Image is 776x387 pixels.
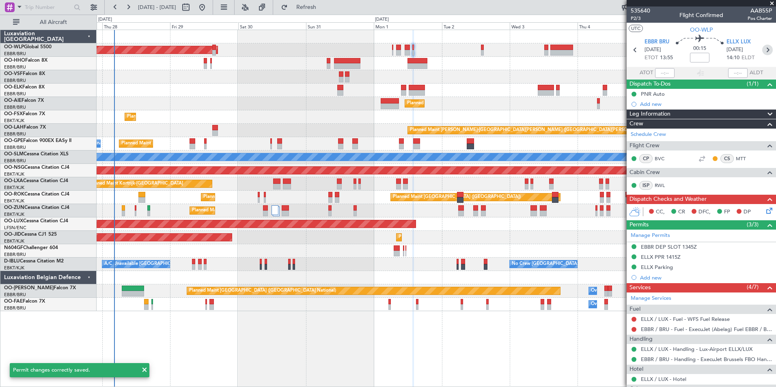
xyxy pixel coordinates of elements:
span: EBBR BRU [645,38,669,46]
a: Manage Permits [631,232,670,240]
span: OO-FSX [4,112,23,116]
span: Dispatch Checks and Weather [629,195,707,204]
span: OO-[PERSON_NAME] [4,286,54,290]
div: Add new [640,101,772,107]
span: All Aircraft [21,19,86,25]
span: OO-WLP [4,45,24,49]
div: ELLX Parking [641,264,673,271]
span: OO-JID [4,232,21,237]
span: OO-VSF [4,71,23,76]
div: Planned Maint Kortrijk-[GEOGRAPHIC_DATA] [88,178,183,190]
a: EBBR/BRU [4,292,26,298]
a: LFSN/ENC [4,225,26,231]
input: Trip Number [25,1,71,13]
div: Planned Maint [GEOGRAPHIC_DATA] ([GEOGRAPHIC_DATA]) [407,97,535,110]
a: EBBR/BRU [4,131,26,137]
span: N604GF [4,245,23,250]
div: Add new [640,274,772,281]
a: BVC [655,155,673,162]
a: RWL [655,182,673,189]
span: Flight Crew [629,141,660,150]
a: EBBR/BRU [4,77,26,84]
a: EBBR / BRU - Fuel - ExecuJet (Abelag) Fuel EBBR / BRU [641,326,772,333]
span: ALDT [750,69,763,77]
span: CR [678,208,685,216]
span: ETOT [645,54,658,62]
a: EBBR/BRU [4,158,26,164]
span: Dispatch To-Dos [629,80,670,89]
div: Fri 29 [170,22,238,30]
span: OO-FAE [4,299,23,304]
span: OO-AIE [4,98,22,103]
a: OO-SLMCessna Citation XLS [4,152,69,157]
span: 535640 [631,6,650,15]
div: Owner Melsbroek Air Base [591,285,646,297]
a: EBBR/BRU [4,51,26,57]
span: Cabin Crew [629,168,660,177]
span: DFC, [698,208,711,216]
span: CC, [656,208,665,216]
a: EBBR/BRU [4,144,26,150]
a: EBBR / BRU - Handling - ExecuJet Brussels FBO Handling Abelag [641,356,772,363]
a: EBBR/BRU [4,252,26,258]
span: ELDT [742,54,754,62]
div: CP [639,154,653,163]
a: EBKT/KJK [4,238,24,244]
button: All Aircraft [9,16,88,29]
button: UTC [629,25,643,32]
a: OO-NSGCessna Citation CJ4 [4,165,69,170]
a: EBKT/KJK [4,198,24,204]
div: Tue 2 [442,22,510,30]
div: CS [720,154,734,163]
div: No Crew [GEOGRAPHIC_DATA] ([GEOGRAPHIC_DATA] National) [512,258,648,270]
span: ELLX LUX [726,38,751,46]
span: Hotel [629,365,643,374]
a: OO-GPEFalcon 900EX EASy II [4,138,71,143]
div: Planned Maint [GEOGRAPHIC_DATA] ([GEOGRAPHIC_DATA] National) [189,285,336,297]
div: PNR Auto [641,90,665,97]
span: Leg Information [629,110,670,119]
a: EBKT/KJK [4,118,24,124]
a: OO-FAEFalcon 7X [4,299,45,304]
span: Crew [629,119,643,129]
div: Planned Maint Kortrijk-[GEOGRAPHIC_DATA] [399,231,493,243]
a: ELLX / LUX - Hotel [641,376,686,383]
span: 00:15 [693,45,706,53]
span: OO-HHO [4,58,25,63]
span: OO-ELK [4,85,22,90]
span: [DATE] [726,46,743,54]
div: Flight Confirmed [679,11,723,19]
a: ELLX / LUX - Fuel - WFS Fuel Release [641,316,730,322]
a: Schedule Crew [631,131,666,139]
a: OO-LXACessna Citation CJ4 [4,178,68,183]
a: OO-ELKFalcon 8X [4,85,45,90]
span: Handling [629,335,653,344]
a: OO-WLPGlobal 5500 [4,45,52,49]
span: P2/3 [631,15,650,22]
div: EBBR DEP SLOT 1345Z [641,243,697,250]
a: EBBR/BRU [4,91,26,97]
a: ELLX / LUX - Handling - Lux-Airport ELLX/LUX [641,346,752,353]
a: OO-FSXFalcon 7X [4,112,45,116]
input: --:-- [655,68,675,78]
span: OO-WLP [690,26,713,34]
div: ISP [639,181,653,190]
div: Planned Maint [GEOGRAPHIC_DATA] ([GEOGRAPHIC_DATA] National) [121,138,268,150]
div: Permit changes correctly saved. [13,366,137,374]
a: OO-ROKCessna Citation CJ4 [4,192,69,197]
span: OO-LUX [4,219,23,224]
span: OO-NSG [4,165,24,170]
span: Permits [629,220,649,230]
a: EBKT/KJK [4,211,24,217]
div: ELLX PPR 1415Z [641,254,681,260]
a: OO-VSFFalcon 8X [4,71,45,76]
div: Thu 4 [578,22,645,30]
a: EBKT/KJK [4,171,24,177]
div: Planned Maint Kortrijk-[GEOGRAPHIC_DATA] [127,111,222,123]
span: ATOT [640,69,653,77]
span: (4/7) [747,283,759,291]
a: EBBR/BRU [4,305,26,311]
span: [DATE] - [DATE] [138,4,176,11]
div: Sun 31 [306,22,374,30]
button: Refresh [277,1,326,14]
